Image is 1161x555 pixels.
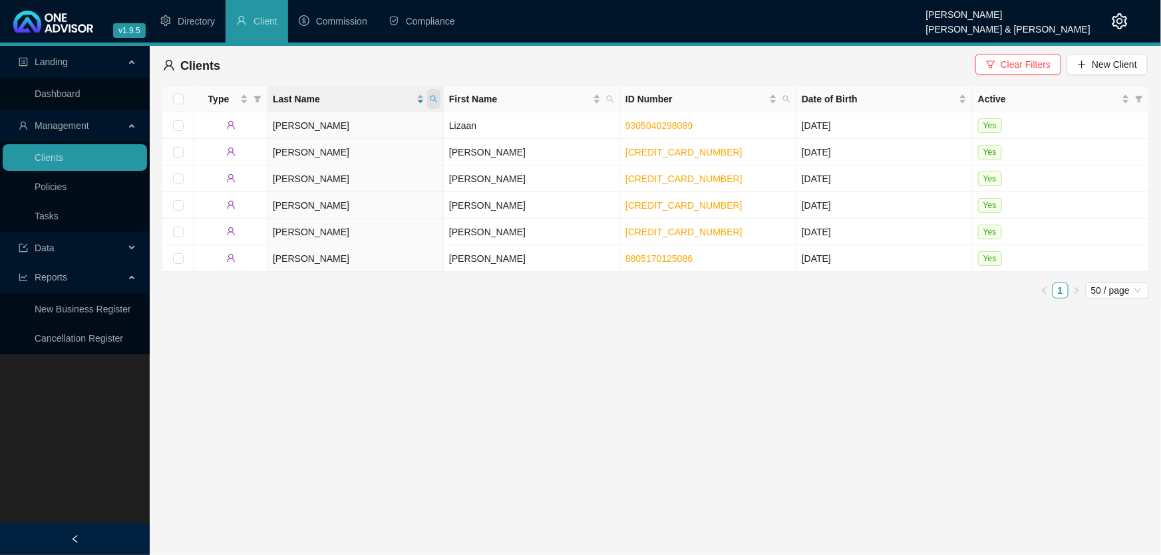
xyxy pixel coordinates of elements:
span: Yes [978,198,1002,213]
td: Lizaan [444,112,620,139]
button: Clear Filters [975,54,1061,75]
td: [PERSON_NAME] [267,192,444,219]
span: First Name [449,92,590,106]
span: left [71,534,80,544]
span: user [19,121,28,130]
th: ID Number [620,86,796,112]
span: Yes [978,251,1002,266]
th: Type [194,86,267,112]
span: search [427,89,440,109]
span: search [603,89,617,109]
span: Clients [180,59,220,72]
li: Next Page [1069,282,1084,298]
a: Tasks [35,211,59,221]
td: [PERSON_NAME] [267,219,444,245]
a: 1 [1053,283,1068,298]
span: filter [253,95,261,103]
span: 50 / page [1091,283,1144,298]
td: [PERSON_NAME] [267,166,444,192]
span: dollar [299,15,309,26]
td: [DATE] [796,112,973,139]
span: v1.9.5 [113,23,146,38]
span: safety [389,15,399,26]
span: user [226,173,236,183]
a: Dashboard [35,88,81,99]
span: ID Number [625,92,766,106]
span: right [1073,286,1080,294]
span: filter [251,89,264,109]
span: filter [1135,95,1143,103]
span: setting [1112,13,1128,29]
span: Management [35,120,89,131]
th: Date of Birth [796,86,973,112]
td: [DATE] [796,139,973,166]
span: user [163,59,175,71]
td: [DATE] [796,166,973,192]
span: Data [35,243,55,253]
span: user [226,227,236,236]
span: Reports [35,272,67,282]
span: profile [19,57,28,66]
a: [CREDIT_CARD_NUMBER] [625,173,743,184]
span: Yes [978,118,1002,133]
span: Compliance [406,16,455,27]
td: [PERSON_NAME] [444,166,620,192]
img: 2df55531c6924b55f21c4cf5d4484680-logo-light.svg [13,11,93,33]
span: Yes [978,145,1002,160]
td: [PERSON_NAME] [444,192,620,219]
a: 8805170125086 [625,253,693,264]
button: New Client [1067,54,1148,75]
th: Active [973,86,1149,112]
a: 9305040298089 [625,120,693,131]
span: user [226,120,236,130]
td: [PERSON_NAME] [444,245,620,272]
span: left [1041,286,1049,294]
span: search [780,89,793,109]
td: [PERSON_NAME] [444,219,620,245]
a: [CREDIT_CARD_NUMBER] [625,200,743,211]
span: Active [978,92,1119,106]
a: Clients [35,152,63,163]
span: Client [253,16,277,27]
div: [PERSON_NAME] & [PERSON_NAME] [926,18,1090,33]
span: filter [986,60,995,69]
span: filter [1132,89,1146,109]
a: [CREDIT_CARD_NUMBER] [625,147,743,158]
span: user [236,15,247,26]
button: left [1037,282,1053,298]
span: Commission [316,16,367,27]
span: user [226,147,236,156]
th: First Name [444,86,620,112]
span: Landing [35,56,68,67]
a: New Business Register [35,304,131,314]
span: line-chart [19,273,28,282]
span: Yes [978,225,1002,239]
span: Last Name [273,92,414,106]
span: Date of Birth [802,92,956,106]
td: [PERSON_NAME] [267,112,444,139]
span: user [226,253,236,263]
a: Cancellation Register [35,333,123,344]
td: [PERSON_NAME] [267,245,444,272]
td: [PERSON_NAME] [267,139,444,166]
span: search [430,95,438,103]
span: plus [1077,60,1086,69]
li: 1 [1053,282,1069,298]
span: user [226,200,236,209]
span: search [606,95,614,103]
span: Yes [978,171,1002,186]
div: Page Size [1086,282,1149,298]
a: [CREDIT_CARD_NUMBER] [625,227,743,237]
li: Previous Page [1037,282,1053,298]
td: [DATE] [796,219,973,245]
td: [DATE] [796,245,973,272]
span: import [19,243,28,253]
td: [DATE] [796,192,973,219]
div: [PERSON_NAME] [926,3,1090,18]
td: [PERSON_NAME] [444,139,620,166]
span: Clear Filters [1001,57,1051,72]
a: Policies [35,181,67,192]
span: New Client [1092,57,1137,72]
button: right [1069,282,1084,298]
span: Type [200,92,238,106]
